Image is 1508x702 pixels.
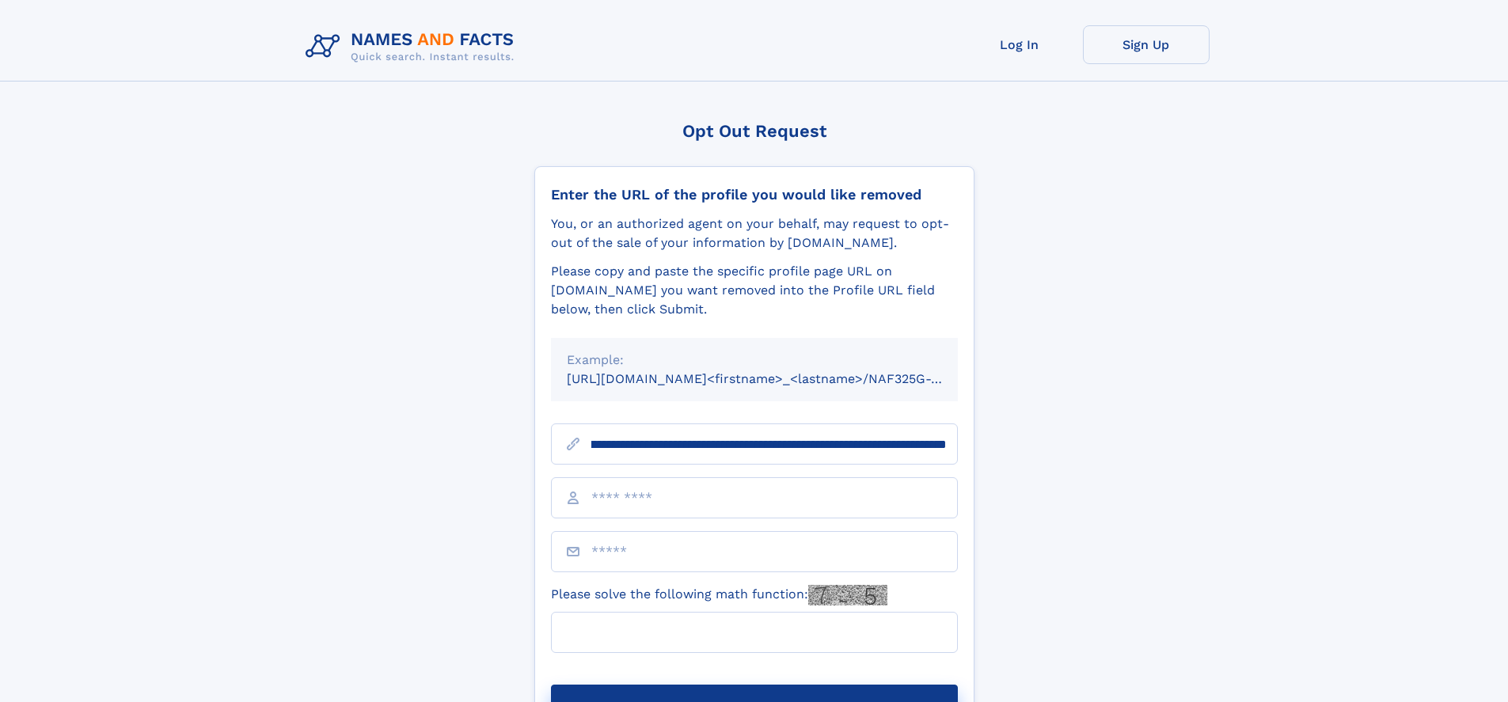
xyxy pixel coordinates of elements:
[551,585,887,605] label: Please solve the following math function:
[1083,25,1210,64] a: Sign Up
[551,186,958,203] div: Enter the URL of the profile you would like removed
[567,351,942,370] div: Example:
[299,25,527,68] img: Logo Names and Facts
[956,25,1083,64] a: Log In
[534,121,974,141] div: Opt Out Request
[551,262,958,319] div: Please copy and paste the specific profile page URL on [DOMAIN_NAME] you want removed into the Pr...
[567,371,988,386] small: [URL][DOMAIN_NAME]<firstname>_<lastname>/NAF325G-xxxxxxxx
[551,214,958,252] div: You, or an authorized agent on your behalf, may request to opt-out of the sale of your informatio...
